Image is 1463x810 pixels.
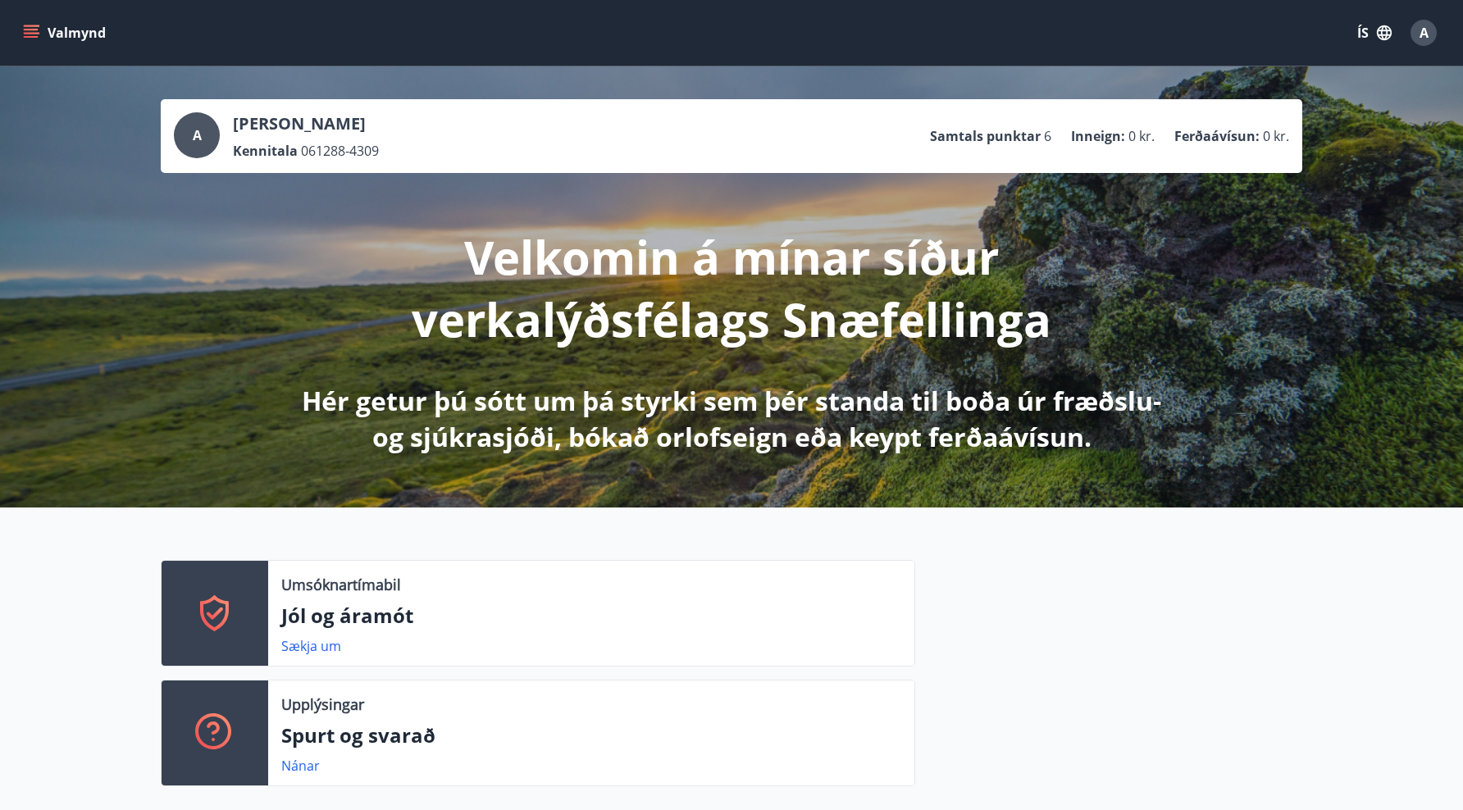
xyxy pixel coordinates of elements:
[299,225,1164,350] p: Velkomin á mínar síður verkalýðsfélags Snæfellinga
[233,142,298,160] p: Kennitala
[193,126,202,144] span: A
[281,694,364,715] p: Upplýsingar
[233,112,379,135] p: [PERSON_NAME]
[281,574,401,595] p: Umsóknartímabil
[301,142,379,160] span: 061288-4309
[281,721,901,749] p: Spurt og svarað
[299,383,1164,455] p: Hér getur þú sótt um þá styrki sem þér standa til boða úr fræðslu- og sjúkrasjóði, bókað orlofsei...
[281,637,341,655] a: Sækja um
[1044,127,1051,145] span: 6
[1348,18,1401,48] button: ÍS
[1420,24,1429,42] span: A
[1128,127,1155,145] span: 0 kr.
[1174,127,1260,145] p: Ferðaávísun :
[1263,127,1289,145] span: 0 kr.
[1071,127,1125,145] p: Inneign :
[20,18,112,48] button: menu
[281,602,901,630] p: Jól og áramót
[930,127,1041,145] p: Samtals punktar
[1404,13,1443,52] button: A
[281,757,320,775] a: Nánar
